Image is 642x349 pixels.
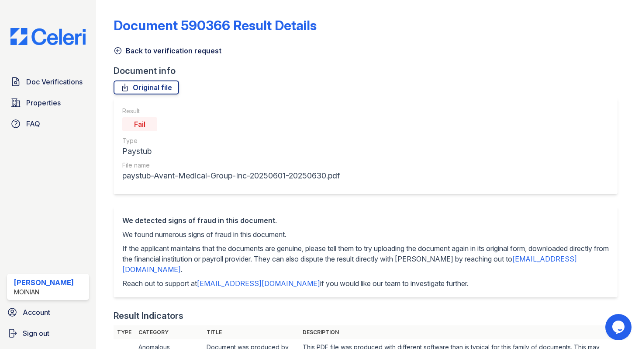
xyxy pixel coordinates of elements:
div: Fail [122,117,157,131]
div: Moinian [14,288,74,297]
a: Account [3,304,93,321]
a: Document 590366 Result Details [114,17,317,33]
a: Back to verification request [114,45,221,56]
a: Properties [7,94,89,112]
a: [EMAIL_ADDRESS][DOMAIN_NAME] [197,279,320,288]
iframe: chat widget [605,314,633,340]
div: We detected signs of fraud in this document. [122,215,609,226]
div: [PERSON_NAME] [14,277,74,288]
span: . [181,265,183,274]
span: Sign out [23,328,49,339]
p: We found numerous signs of fraud in this document. [122,229,609,240]
th: Type [114,325,135,339]
a: FAQ [7,115,89,133]
span: Account [23,307,50,318]
div: File name [122,161,340,170]
a: Doc Verifications [7,73,89,91]
span: Properties [26,98,61,108]
th: Description [299,325,625,339]
div: Result Indicators [114,310,183,322]
span: Doc Verifications [26,77,83,87]
div: Type [122,136,340,145]
div: Document info [114,65,625,77]
div: Result [122,107,340,115]
th: Category [135,325,203,339]
a: Sign out [3,325,93,342]
a: Original file [114,80,179,94]
div: paystub-Avant-Medical-Group-Inc-20250601-20250630.pdf [122,170,340,182]
span: FAQ [26,119,40,129]
img: CE_Logo_Blue-a8612792a0a2168367f1c8372b55b34899dd931a85d93a1a3d3e32e68fde9ad4.png [3,28,93,45]
th: Title [203,325,299,339]
p: If the applicant maintains that the documents are genuine, please tell them to try uploading the ... [122,243,609,275]
div: Paystub [122,145,340,157]
p: Reach out to support at if you would like our team to investigate further. [122,278,609,289]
